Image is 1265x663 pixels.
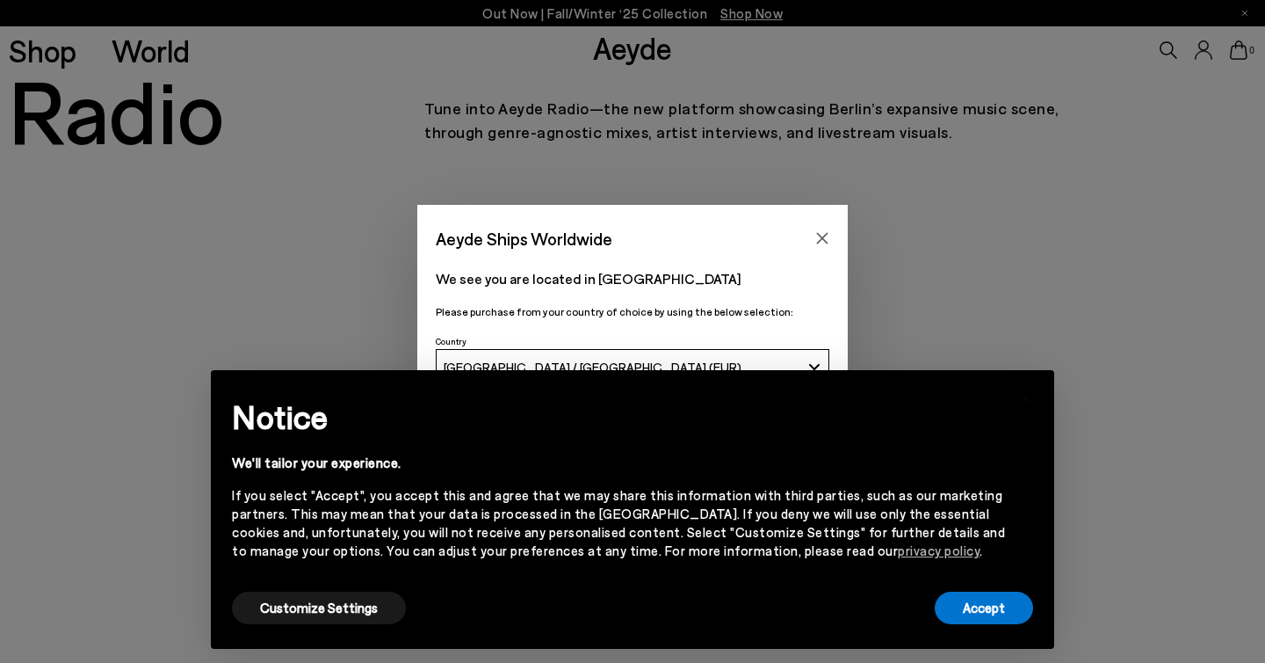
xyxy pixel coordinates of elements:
p: Please purchase from your country of choice by using the below selection: [436,303,829,320]
button: Close [809,225,835,251]
h2: Notice [232,394,1005,440]
div: If you select "Accept", you accept this and agree that we may share this information with third p... [232,486,1005,560]
div: We'll tailor your experience. [232,454,1005,472]
a: privacy policy [898,543,979,558]
button: Customize Settings [232,592,406,624]
span: Aeyde Ships Worldwide [436,223,612,254]
span: × [1020,383,1032,409]
p: We see you are located in [GEOGRAPHIC_DATA] [436,268,829,289]
button: Accept [935,592,1033,624]
span: Country [436,336,466,346]
button: Close this notice [1005,375,1047,418]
